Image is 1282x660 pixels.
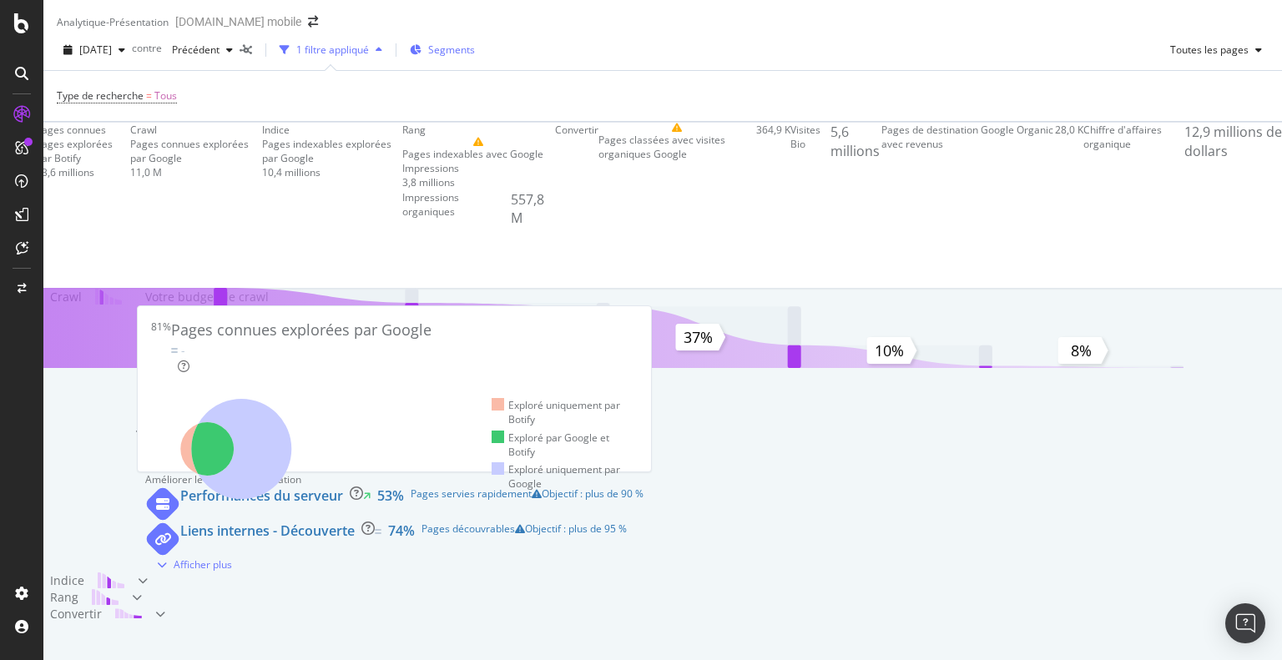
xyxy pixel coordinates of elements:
[115,606,142,622] img: icône de bloc
[154,88,177,103] font: Tous
[1055,123,1083,137] font: 28,0 K
[402,123,426,137] font: Rang
[508,431,609,459] font: Exploré par Google et Botify
[308,16,318,28] div: flèche-droite-flèche-gauche
[402,190,459,219] font: Impressions organiques
[109,15,169,29] font: Présentation
[106,15,109,29] font: -
[1072,340,1093,360] text: 8%
[130,165,162,179] font: 11,0 M
[174,557,232,572] font: Afficher plus
[296,43,369,57] font: 1 filtre appliqué
[180,521,355,540] font: Liens internes - Découverte
[92,589,119,605] img: icône de bloc
[684,327,713,347] text: 37%
[598,133,725,161] font: Pages classées avec visites organiques Google
[1170,43,1249,57] font: Toutes les pages
[262,123,290,137] font: Indice
[36,165,94,179] font: 13,6 millions
[790,123,820,151] font: Visites Bio
[1225,603,1265,643] div: Ouvrir Intercom Messenger
[132,41,162,55] font: contre
[1083,123,1162,151] font: Chiffre d'affaires organique
[165,37,240,63] button: Précédent
[57,37,132,63] button: [DATE]
[36,123,106,137] font: Pages connues
[1163,37,1269,63] button: Toutes les pages
[1163,43,1249,57] span: Toutes les pages
[50,606,102,622] font: Convertir
[79,43,112,57] span: 1er octobre 2025
[145,472,301,486] font: Améliorer le budget d'exploration
[262,137,391,165] font: Pages indexables explorées par Google
[57,88,144,103] font: Type de recherche
[508,398,620,426] font: Exploré uniquement par Botify
[830,123,880,160] font: 5,6 millions
[50,589,78,605] font: Rang
[508,462,620,491] font: Exploré uniquement par Google
[402,175,455,189] font: 3,8 millions
[172,43,220,57] font: Précédent
[146,88,152,103] font: =
[428,43,475,57] font: Segments
[388,521,415,540] font: 74%
[181,343,185,359] font: -
[402,147,543,175] font: Pages indexables avec Google Impressions
[145,486,644,521] a: Performances du serveur53%Pages servies rapidementétiquette d'avertissement
[403,37,482,63] button: Segments
[881,123,1053,151] font: Pages de destination Google Organic avec revenus
[756,123,790,137] font: 364,9 K
[525,521,627,536] font: Objectif : plus de 95 %
[175,15,301,28] font: [DOMAIN_NAME] mobile
[421,521,515,536] font: Pages découvrables
[555,123,598,137] font: Convertir
[57,15,106,29] font: Analytique
[98,572,124,588] img: icône de bloc
[375,529,381,534] img: Égal
[171,320,432,340] font: Pages connues explorées par Google
[145,557,237,572] button: Afficher plus
[130,137,249,165] font: Pages connues explorées par Google
[262,165,320,179] font: 10,4 millions
[875,340,904,360] text: 10%
[130,123,157,137] font: Crawl
[36,137,113,165] font: Pages explorées par Botify
[171,348,178,353] img: Égal
[151,320,171,334] font: 81%
[511,190,544,228] font: 557,8 M
[273,37,389,63] button: 1 filtre appliqué
[1184,123,1282,160] font: 12,9 millions de dollars
[145,521,644,557] a: Liens internes - DécouverteÉgal74%Pages découvrablesétiquette d'avertissement
[79,43,112,57] font: [DATE]
[515,521,627,557] div: étiquette d'avertissement
[50,572,84,588] font: Indice
[165,43,220,57] span: Précédent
